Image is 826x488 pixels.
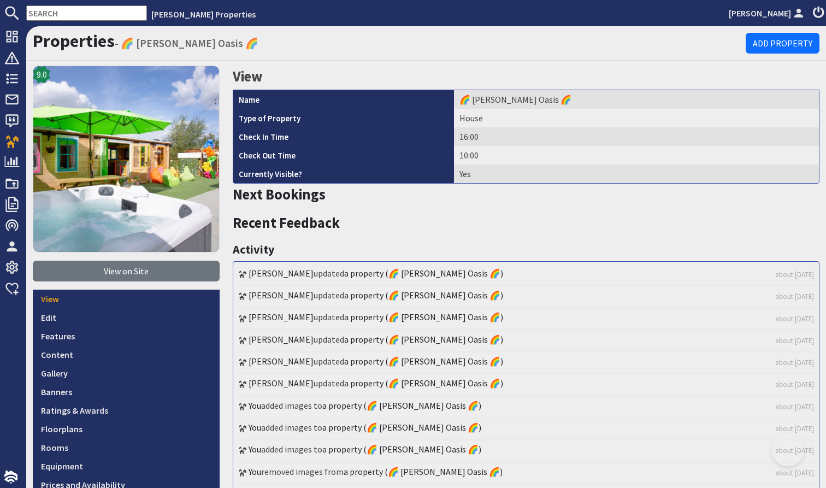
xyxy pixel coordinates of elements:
[249,422,261,433] a: You
[729,7,806,20] a: [PERSON_NAME]
[233,109,454,127] th: Type of Property
[771,433,804,466] iframe: Toggle Customer Support
[236,331,816,352] li: updated
[775,314,814,324] a: about [DATE]
[4,471,17,484] img: staytech_i_w-64f4e8e9ee0a9c174fd5317b4b171b261742d2d393467e5bdba4413f4f884c10.svg
[344,378,503,389] a: a property (🌈 [PERSON_NAME] Oasis 🌈)
[322,422,481,433] a: a property (🌈 [PERSON_NAME] Oasis 🌈)
[236,419,816,440] li: added images to
[33,438,220,457] a: Rooms
[33,364,220,383] a: Gallery
[775,379,814,390] a: about [DATE]
[33,401,220,420] a: Ratings & Awards
[775,357,814,368] a: about [DATE]
[236,308,816,330] li: updated
[344,334,503,345] a: a property (🌈 [PERSON_NAME] Oasis 🌈)
[236,264,816,286] li: updated
[775,336,814,346] a: about [DATE]
[236,286,816,308] li: updated
[249,334,314,345] a: [PERSON_NAME]
[344,290,503,301] a: a property (🌈 [PERSON_NAME] Oasis 🌈)
[233,185,326,203] a: Next Bookings
[233,146,454,164] th: Check Out Time
[236,440,816,462] li: added images to
[33,345,220,364] a: Content
[37,68,47,81] span: 9.0
[233,66,819,87] h2: View
[454,90,819,109] td: 🌈 [PERSON_NAME] Oasis 🌈
[33,457,220,475] a: Equipment
[775,269,814,280] a: about [DATE]
[775,424,814,434] a: about [DATE]
[33,66,220,261] a: 9.0
[33,420,220,438] a: Floorplans
[249,356,314,367] a: [PERSON_NAME]
[344,311,503,322] a: a property (🌈 [PERSON_NAME] Oasis 🌈)
[249,466,261,477] a: You
[33,30,115,52] a: Properties
[454,146,819,164] td: 10:00
[249,311,314,322] a: [PERSON_NAME]
[236,397,816,419] li: added images to
[233,214,340,232] a: Recent Feedback
[33,66,220,252] img: 🌈 Halula Oasis 🌈's icon
[775,291,814,302] a: about [DATE]
[33,261,220,281] a: View on Site
[322,444,481,455] a: a property (🌈 [PERSON_NAME] Oasis 🌈)
[233,164,454,183] th: Currently Visible?
[26,5,147,21] input: SEARCH
[233,242,274,257] a: Activity
[236,463,816,485] li: removed images from
[249,268,314,279] a: [PERSON_NAME]
[33,327,220,345] a: Features
[454,109,819,127] td: House
[322,400,481,411] a: a property (🌈 [PERSON_NAME] Oasis 🌈)
[454,127,819,146] td: 16:00
[33,308,220,327] a: Edit
[249,290,314,301] a: [PERSON_NAME]
[746,33,819,54] a: Add Property
[249,378,314,389] a: [PERSON_NAME]
[249,444,261,455] a: You
[344,268,503,279] a: a property (🌈 [PERSON_NAME] Oasis 🌈)
[233,127,454,146] th: Check In Time
[344,356,503,367] a: a property (🌈 [PERSON_NAME] Oasis 🌈)
[115,37,258,50] small: - 🌈 [PERSON_NAME] Oasis 🌈
[249,400,261,411] a: You
[236,374,816,396] li: updated
[33,290,220,308] a: View
[775,468,814,478] a: about [DATE]
[33,383,220,401] a: Banners
[344,466,503,477] a: a property (🌈 [PERSON_NAME] Oasis 🌈)
[236,352,816,374] li: updated
[233,90,454,109] th: Name
[454,164,819,183] td: Yes
[151,9,256,20] a: [PERSON_NAME] Properties
[775,402,814,412] a: about [DATE]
